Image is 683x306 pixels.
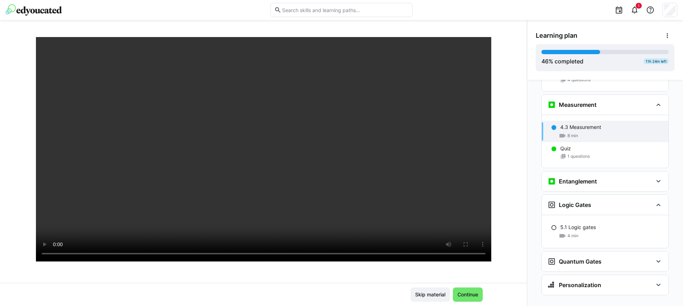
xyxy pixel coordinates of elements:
p: Quiz [560,145,571,152]
button: Skip material [411,287,450,302]
h3: Measurement [559,101,597,108]
h3: Personalization [559,281,601,289]
span: Skip material [414,291,446,298]
h3: Logic Gates [559,201,591,208]
span: Continue [456,291,479,298]
div: 11h 24m left [644,58,669,64]
div: % completed [541,57,583,66]
span: 1 questions [567,154,590,159]
span: 1 [638,4,640,8]
h3: Entanglement [559,178,597,185]
span: 46 [541,58,549,65]
span: 8 min [567,133,578,139]
p: 5.1 Logic gates [560,224,596,231]
span: Learning plan [536,32,577,40]
button: Continue [453,287,483,302]
input: Search skills and learning paths… [281,7,409,13]
span: 4 min [567,233,578,239]
p: 4.3 Measurement [560,124,601,131]
h3: Quantum Gates [559,258,602,265]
